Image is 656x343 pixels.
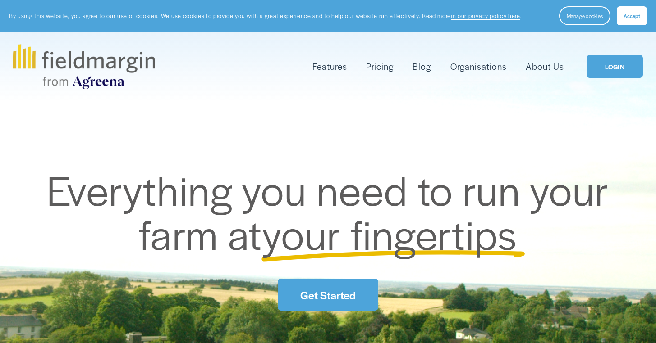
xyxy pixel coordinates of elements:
[413,59,431,74] a: Blog
[617,6,647,25] button: Accept
[312,59,347,74] a: folder dropdown
[278,279,379,311] a: Get Started
[559,6,610,25] button: Manage cookies
[451,12,520,20] a: in our privacy policy here
[13,44,155,89] img: fieldmargin.com
[262,204,517,262] span: your fingertips
[567,12,603,19] span: Manage cookies
[526,59,564,74] a: About Us
[9,12,522,20] p: By using this website, you agree to our use of cookies. We use cookies to provide you with a grea...
[450,59,507,74] a: Organisations
[366,59,394,74] a: Pricing
[624,12,640,19] span: Accept
[312,60,347,73] span: Features
[587,55,643,78] a: LOGIN
[47,160,618,262] span: Everything you need to run your farm at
